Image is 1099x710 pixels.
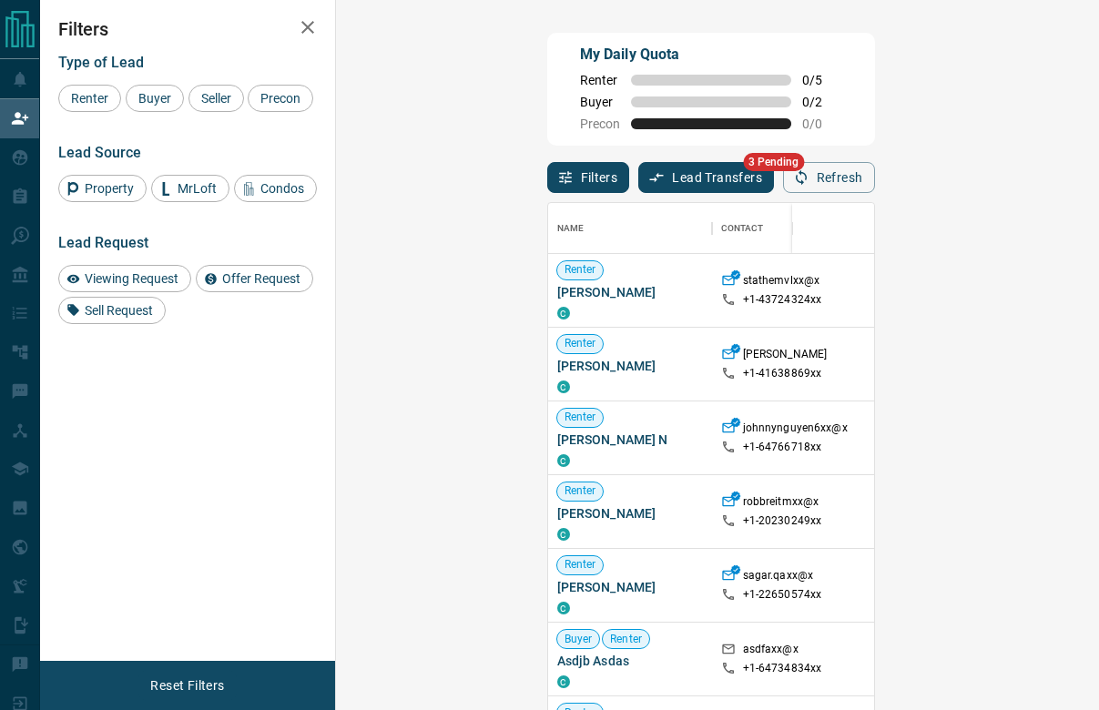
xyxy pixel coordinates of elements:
[580,117,620,131] span: Precon
[557,283,703,301] span: [PERSON_NAME]
[802,117,842,131] span: 0 / 0
[743,587,822,603] p: +1- 22650574xx
[557,307,570,319] div: condos.ca
[58,18,317,40] h2: Filters
[783,162,875,193] button: Refresh
[58,144,141,161] span: Lead Source
[557,380,570,393] div: condos.ca
[126,85,184,112] div: Buyer
[743,661,822,676] p: +1- 64734834xx
[557,483,604,499] span: Renter
[557,410,604,425] span: Renter
[557,454,570,467] div: condos.ca
[557,203,585,254] div: Name
[254,91,307,106] span: Precon
[557,262,604,278] span: Renter
[712,203,858,254] div: Contact
[743,273,820,292] p: stathemvlxx@x
[743,421,848,440] p: johnnynguyen6xx@x
[58,297,166,324] div: Sell Request
[557,652,703,670] span: Asdjb Asdas
[557,504,703,522] span: [PERSON_NAME]
[254,181,310,196] span: Condos
[557,602,570,614] div: condos.ca
[580,95,620,109] span: Buyer
[743,440,822,455] p: +1- 64766718xx
[638,162,774,193] button: Lead Transfers
[248,85,313,112] div: Precon
[580,73,620,87] span: Renter
[58,85,121,112] div: Renter
[151,175,229,202] div: MrLoft
[548,203,712,254] div: Name
[234,175,317,202] div: Condos
[171,181,223,196] span: MrLoft
[195,91,238,106] span: Seller
[58,175,147,202] div: Property
[65,91,115,106] span: Renter
[743,153,804,171] span: 3 Pending
[58,234,148,251] span: Lead Request
[580,44,842,66] p: My Daily Quota
[557,357,703,375] span: [PERSON_NAME]
[557,557,604,573] span: Renter
[132,91,178,106] span: Buyer
[216,271,307,286] span: Offer Request
[743,568,814,587] p: sagar.qaxx@x
[138,670,236,701] button: Reset Filters
[743,642,799,661] p: asdfaxx@x
[557,528,570,541] div: condos.ca
[743,366,822,381] p: +1- 41638869xx
[743,513,822,529] p: +1- 20230249xx
[557,336,604,351] span: Renter
[557,632,600,647] span: Buyer
[802,73,842,87] span: 0 / 5
[196,265,313,292] div: Offer Request
[557,431,703,449] span: [PERSON_NAME] N
[557,578,703,596] span: [PERSON_NAME]
[547,162,630,193] button: Filters
[743,494,819,513] p: robbreitmxx@x
[603,632,649,647] span: Renter
[78,271,185,286] span: Viewing Request
[78,181,140,196] span: Property
[58,54,144,71] span: Type of Lead
[188,85,244,112] div: Seller
[802,95,842,109] span: 0 / 2
[78,303,159,318] span: Sell Request
[58,265,191,292] div: Viewing Request
[743,292,822,308] p: +1- 43724324xx
[743,347,828,366] p: [PERSON_NAME]
[557,675,570,688] div: condos.ca
[721,203,764,254] div: Contact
